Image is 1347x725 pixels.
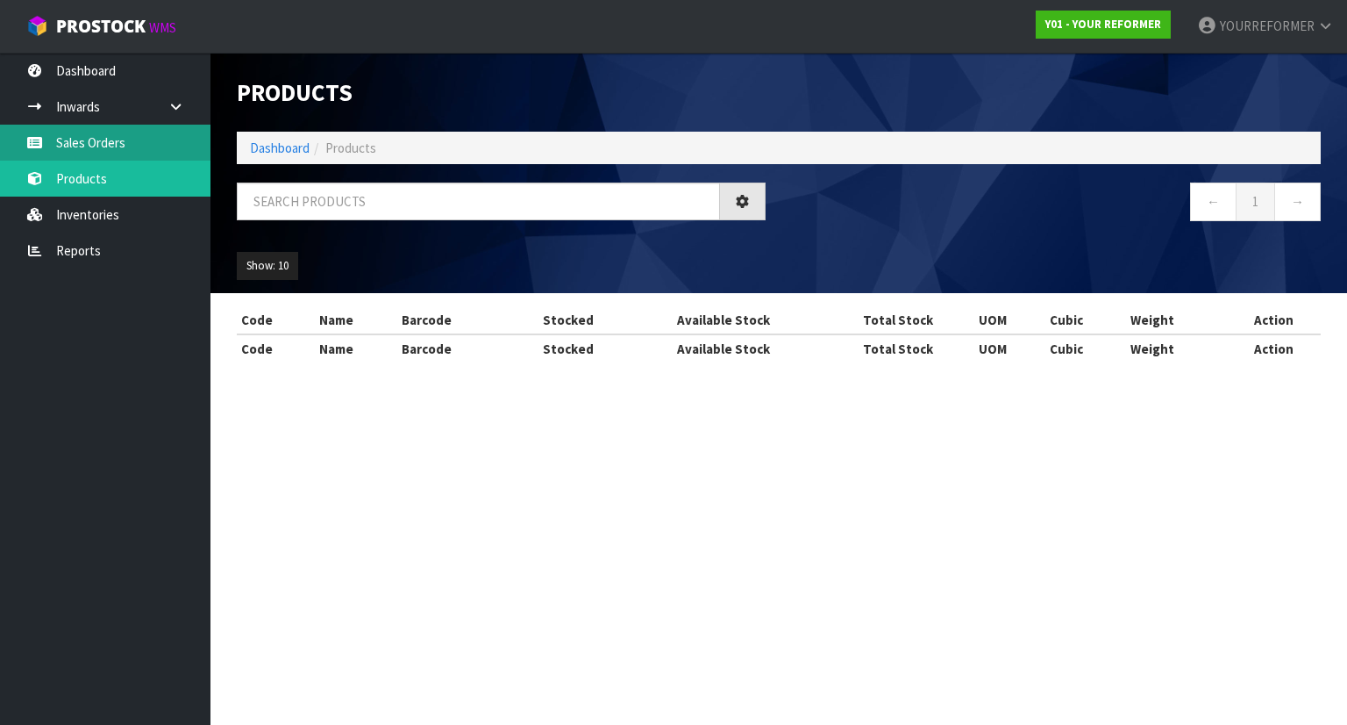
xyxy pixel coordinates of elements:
[822,334,974,362] th: Total Stock
[625,334,822,362] th: Available Stock
[397,334,510,362] th: Barcode
[822,306,974,334] th: Total Stock
[56,15,146,38] span: ProStock
[1126,334,1228,362] th: Weight
[1228,306,1321,334] th: Action
[1126,306,1228,334] th: Weight
[149,19,176,36] small: WMS
[1045,334,1127,362] th: Cubic
[792,183,1321,226] nav: Page navigation
[1228,334,1321,362] th: Action
[1236,183,1275,220] a: 1
[1045,17,1161,32] strong: Y01 - YOUR REFORMER
[237,252,298,280] button: Show: 10
[1274,183,1321,220] a: →
[250,140,310,156] a: Dashboard
[1045,306,1127,334] th: Cubic
[325,140,376,156] span: Products
[974,334,1045,362] th: UOM
[625,306,822,334] th: Available Stock
[397,306,510,334] th: Barcode
[237,306,315,334] th: Code
[510,306,625,334] th: Stocked
[26,15,48,37] img: cube-alt.png
[974,306,1045,334] th: UOM
[1190,183,1237,220] a: ←
[237,334,315,362] th: Code
[237,183,720,220] input: Search products
[315,334,397,362] th: Name
[315,306,397,334] th: Name
[237,79,766,105] h1: Products
[510,334,625,362] th: Stocked
[1220,18,1315,34] span: YOURREFORMER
